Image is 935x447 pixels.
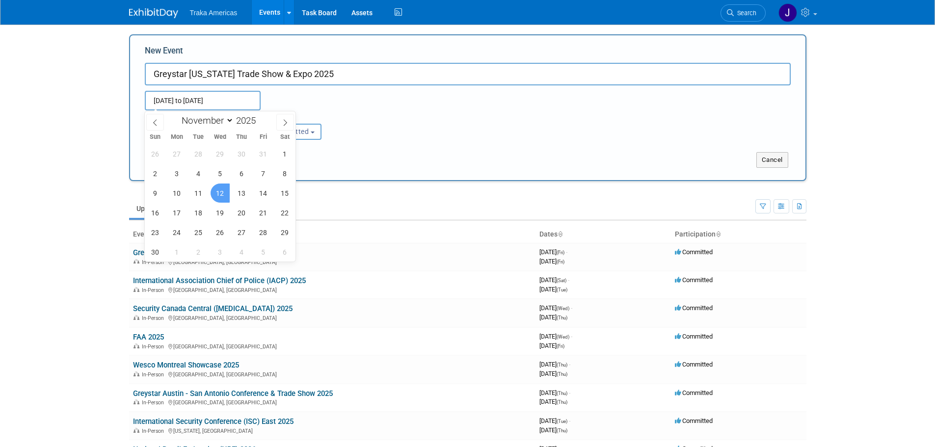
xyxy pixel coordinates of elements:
[275,223,294,242] span: November 29, 2025
[539,258,564,265] span: [DATE]
[557,419,567,424] span: (Tue)
[189,164,208,183] span: November 4, 2025
[134,371,139,376] img: In-Person Event
[129,8,178,18] img: ExhibitDay
[142,343,167,350] span: In-Person
[133,248,253,257] a: Greystar Atlanta Sponsorship Brunch
[189,242,208,262] span: December 2, 2025
[756,152,788,168] button: Cancel
[133,333,164,342] a: FAA 2025
[232,144,251,163] span: October 30, 2025
[254,184,273,203] span: November 14, 2025
[535,226,671,243] th: Dates
[146,144,165,163] span: October 26, 2025
[231,134,252,140] span: Thu
[133,361,239,369] a: Wesco Montreal Showcase 2025
[539,248,567,256] span: [DATE]
[167,242,187,262] span: December 1, 2025
[134,259,139,264] img: In-Person Event
[539,276,569,284] span: [DATE]
[133,389,333,398] a: Greystar Austin - San Antonio Conference & Trade Show 2025
[255,110,350,123] div: Participation:
[134,315,139,320] img: In-Person Event
[539,417,570,424] span: [DATE]
[566,248,567,256] span: -
[232,223,251,242] span: November 27, 2025
[232,164,251,183] span: November 6, 2025
[275,184,294,203] span: November 15, 2025
[557,362,567,368] span: (Thu)
[189,184,208,203] span: November 11, 2025
[167,184,187,203] span: November 10, 2025
[133,398,532,406] div: [GEOGRAPHIC_DATA], [GEOGRAPHIC_DATA]
[569,361,570,368] span: -
[167,144,187,163] span: October 27, 2025
[275,144,294,163] span: November 1, 2025
[734,9,756,17] span: Search
[539,304,572,312] span: [DATE]
[142,315,167,321] span: In-Person
[134,343,139,348] img: In-Person Event
[254,223,273,242] span: November 28, 2025
[675,333,713,340] span: Committed
[232,203,251,222] span: November 20, 2025
[133,304,293,313] a: Security Canada Central ([MEDICAL_DATA]) 2025
[232,242,251,262] span: December 4, 2025
[234,115,263,126] input: Year
[539,361,570,368] span: [DATE]
[254,144,273,163] span: October 31, 2025
[145,91,261,110] input: Start Date - End Date
[211,164,230,183] span: November 5, 2025
[571,333,572,340] span: -
[675,417,713,424] span: Committed
[557,399,567,405] span: (Thu)
[557,278,566,283] span: (Sat)
[254,164,273,183] span: November 7, 2025
[675,248,713,256] span: Committed
[275,203,294,222] span: November 22, 2025
[129,199,187,218] a: Upcoming21
[145,134,166,140] span: Sun
[133,342,532,350] div: [GEOGRAPHIC_DATA], [GEOGRAPHIC_DATA]
[133,417,294,426] a: International Security Conference (ISC) East 2025
[558,230,562,238] a: Sort by Start Date
[146,164,165,183] span: November 2, 2025
[569,417,570,424] span: -
[211,242,230,262] span: December 3, 2025
[778,3,797,22] img: Jamie Saenz
[187,134,209,140] span: Tue
[557,306,569,311] span: (Wed)
[675,276,713,284] span: Committed
[145,63,791,85] input: Name of Trade Show / Conference
[133,286,532,293] div: [GEOGRAPHIC_DATA], [GEOGRAPHIC_DATA]
[539,370,567,377] span: [DATE]
[142,371,167,378] span: In-Person
[539,342,564,349] span: [DATE]
[539,286,567,293] span: [DATE]
[557,315,567,320] span: (Thu)
[142,259,167,265] span: In-Person
[145,45,183,60] label: New Event
[146,223,165,242] span: November 23, 2025
[275,242,294,262] span: December 6, 2025
[721,4,766,22] a: Search
[211,203,230,222] span: November 19, 2025
[557,287,567,292] span: (Tue)
[133,426,532,434] div: [US_STATE], [GEOGRAPHIC_DATA]
[146,203,165,222] span: November 16, 2025
[675,389,713,396] span: Committed
[134,287,139,292] img: In-Person Event
[211,144,230,163] span: October 29, 2025
[146,242,165,262] span: November 30, 2025
[133,370,532,378] div: [GEOGRAPHIC_DATA], [GEOGRAPHIC_DATA]
[177,114,234,127] select: Month
[166,134,187,140] span: Mon
[539,333,572,340] span: [DATE]
[211,223,230,242] span: November 26, 2025
[142,428,167,434] span: In-Person
[675,304,713,312] span: Committed
[146,184,165,203] span: November 9, 2025
[209,134,231,140] span: Wed
[190,9,238,17] span: Traka Americas
[716,230,721,238] a: Sort by Participation Type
